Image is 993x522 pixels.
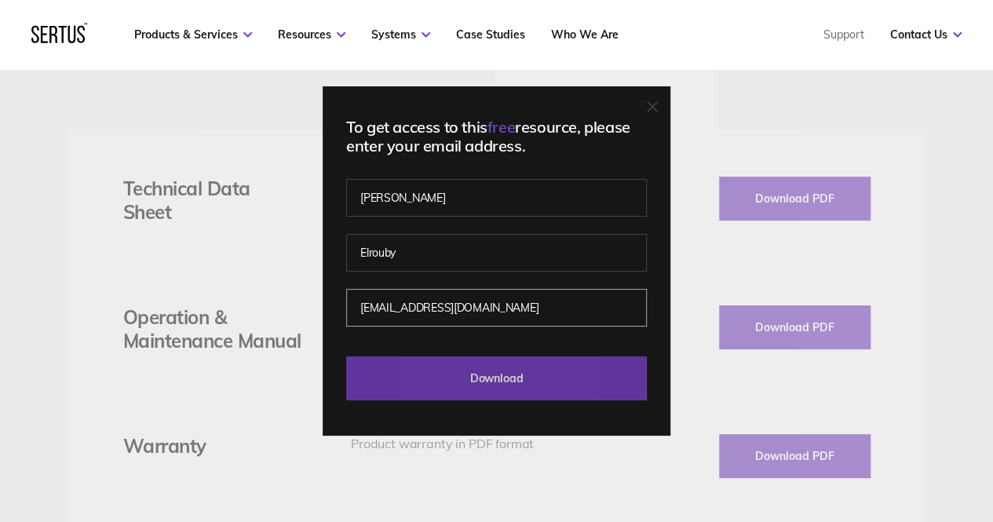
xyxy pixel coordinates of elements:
[346,118,647,155] div: To get access to this resource, please enter your email address.
[890,27,962,42] a: Contact Us
[278,27,345,42] a: Resources
[346,356,647,400] input: Download
[823,27,864,42] a: Support
[456,27,525,42] a: Case Studies
[346,234,647,272] input: Last name*
[346,179,647,217] input: First name*
[551,27,619,42] a: Who We Are
[710,340,993,522] iframe: Chat Widget
[134,27,252,42] a: Products & Services
[487,117,515,137] span: free
[371,27,430,42] a: Systems
[346,289,647,327] input: Work email address*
